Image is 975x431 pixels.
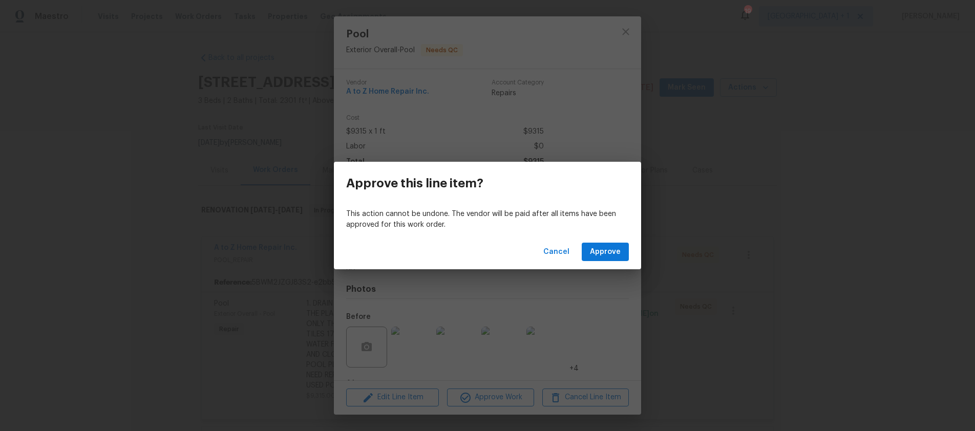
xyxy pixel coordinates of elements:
[582,243,629,262] button: Approve
[346,176,483,190] h3: Approve this line item?
[539,243,574,262] button: Cancel
[590,246,621,258] span: Approve
[543,246,569,258] span: Cancel
[346,209,629,230] p: This action cannot be undone. The vendor will be paid after all items have been approved for this...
